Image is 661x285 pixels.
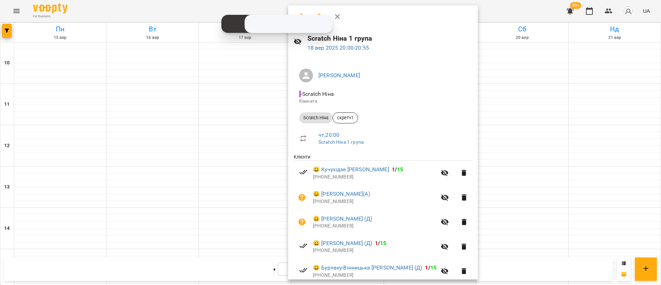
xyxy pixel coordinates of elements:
a: [PERSON_NAME] [318,72,360,79]
span: 15 [380,240,386,246]
a: чт , 20:00 [318,132,339,138]
a: 😀 Бурлаку-Вінницька [PERSON_NAME] (Д) [313,264,422,272]
span: - Scratch Ніна [299,91,335,97]
svg: Візит сплачено [299,168,307,176]
button: Візит ще не сплачено. Додати оплату? [294,214,310,230]
span: 1 [425,264,428,271]
a: 18 вер 2025 20:00-20:55 [307,44,369,51]
p: [PHONE_NUMBER] [313,198,437,205]
h6: Scratch Ніна 1 група [307,33,472,44]
p: Кімната [299,98,467,105]
span: Scratch Ніна [299,115,333,121]
a: 😀 Кучухідзе [PERSON_NAME] [313,165,389,174]
a: 😀 [PERSON_NAME] (Д) [313,215,372,223]
svg: Візит сплачено [299,242,307,250]
span: 15 [430,264,437,271]
p: [PHONE_NUMBER] [313,272,437,279]
b: / [425,264,437,271]
p: [PHONE_NUMBER] [313,247,437,254]
b: / [392,166,403,173]
p: [PHONE_NUMBER] [313,174,437,181]
b: / [375,240,387,246]
a: Scratch Ніна 1 група [318,139,364,145]
div: скретч1 [333,112,358,123]
a: 😀 [PERSON_NAME] (Д) [313,239,372,247]
span: 1 [375,240,378,246]
span: скретч1 [333,115,358,121]
span: 1 [392,166,395,173]
button: Візит ще не сплачено. Додати оплату? [294,189,310,206]
span: 15 [397,166,403,173]
a: 😀 [PERSON_NAME](А) [313,190,370,198]
p: [PHONE_NUMBER] [313,223,437,230]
